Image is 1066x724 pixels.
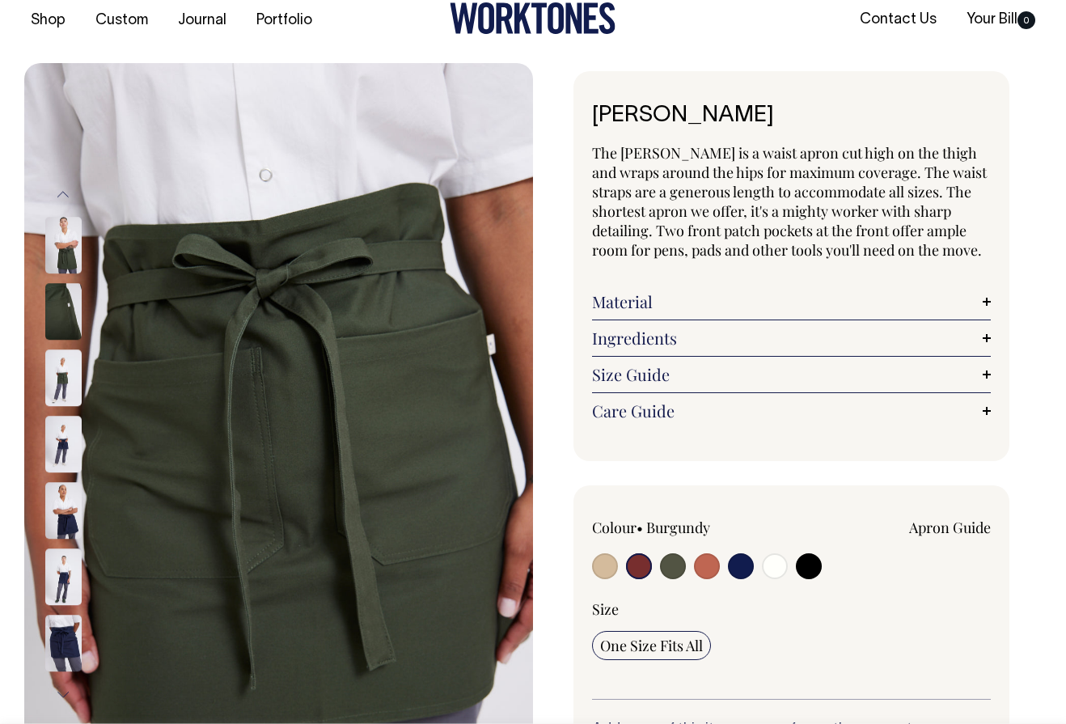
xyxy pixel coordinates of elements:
[960,6,1042,33] a: Your Bill0
[592,401,991,421] a: Care Guide
[45,417,82,473] img: dark-navy
[24,7,72,34] a: Shop
[45,218,82,274] img: olive
[592,292,991,311] a: Material
[45,549,82,606] img: dark-navy
[1017,11,1035,29] span: 0
[45,483,82,540] img: dark-navy
[592,328,991,348] a: Ingredients
[909,518,991,537] a: Apron Guide
[51,677,75,713] button: Next
[592,631,711,660] input: One Size Fits All
[592,143,987,260] span: The [PERSON_NAME] is a waist apron cut high on the thigh and wraps around the hips for maximum co...
[592,518,751,537] div: Colour
[637,518,643,537] span: •
[45,616,82,672] img: dark-navy
[592,365,991,384] a: Size Guide
[89,7,154,34] a: Custom
[171,7,233,34] a: Journal
[250,7,319,34] a: Portfolio
[592,599,991,619] div: Size
[45,284,82,341] img: olive
[600,636,703,655] span: One Size Fits All
[51,176,75,213] button: Previous
[45,350,82,407] img: olive
[646,518,710,537] label: Burgundy
[853,6,943,33] a: Contact Us
[592,104,991,129] h1: [PERSON_NAME]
